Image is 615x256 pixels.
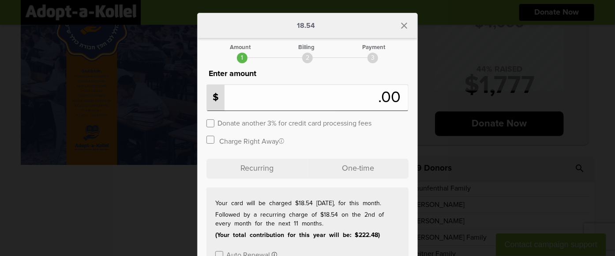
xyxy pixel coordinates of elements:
[237,53,247,63] div: 1
[219,137,284,145] label: Charge Right Away
[362,45,385,50] div: Payment
[307,159,409,179] p: One-time
[206,68,409,80] p: Enter amount
[298,45,315,50] div: Billing
[215,199,400,208] p: Your card will be charged $18.54 [DATE], for this month.
[297,22,315,29] p: 18.54
[399,20,409,31] i: close
[230,45,251,50] div: Amount
[215,210,400,228] p: Followed by a recurring charge of $18.54 on the 2nd of every month for the next 11 months.
[302,53,313,63] div: 2
[207,85,225,111] p: $
[378,90,405,106] span: .00
[206,159,307,179] p: Recurring
[215,231,400,240] p: (Your total contribution for this year will be: $222.48)
[217,118,371,127] label: Donate another 3% for credit card processing fees
[367,53,378,63] div: 3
